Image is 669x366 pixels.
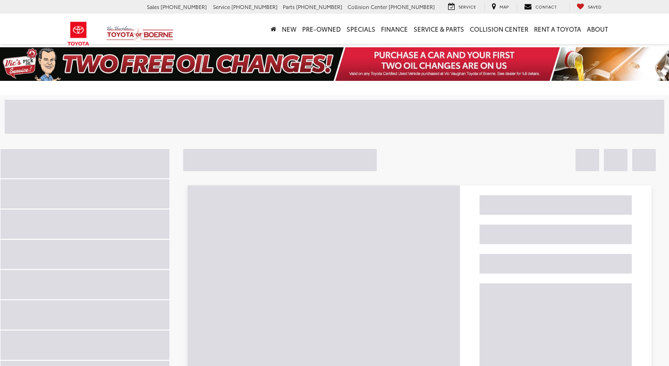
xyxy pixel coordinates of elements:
[299,14,344,44] a: Pre-Owned
[588,3,601,9] span: Saved
[268,14,279,44] a: Home
[161,3,207,10] span: [PHONE_NUMBER]
[569,3,609,11] a: My Saved Vehicles
[283,3,295,10] span: Parts
[584,14,611,44] a: About
[378,14,411,44] a: Finance
[484,3,516,11] a: Map
[389,3,435,10] span: [PHONE_NUMBER]
[458,3,476,9] span: Service
[61,18,96,49] img: Toyota
[231,3,278,10] span: [PHONE_NUMBER]
[344,14,378,44] a: Specials
[279,14,299,44] a: New
[467,14,531,44] a: Collision Center
[411,14,467,44] a: Service & Parts: Opens in a new tab
[296,3,342,10] span: [PHONE_NUMBER]
[213,3,230,10] span: Service
[500,3,508,9] span: Map
[441,3,483,11] a: Service
[147,3,159,10] span: Sales
[535,3,557,9] span: Contact
[347,3,387,10] span: Collision Center
[531,14,584,44] a: Rent a Toyota
[517,3,564,11] a: Contact
[106,26,174,42] img: Vic Vaughan Toyota of Boerne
